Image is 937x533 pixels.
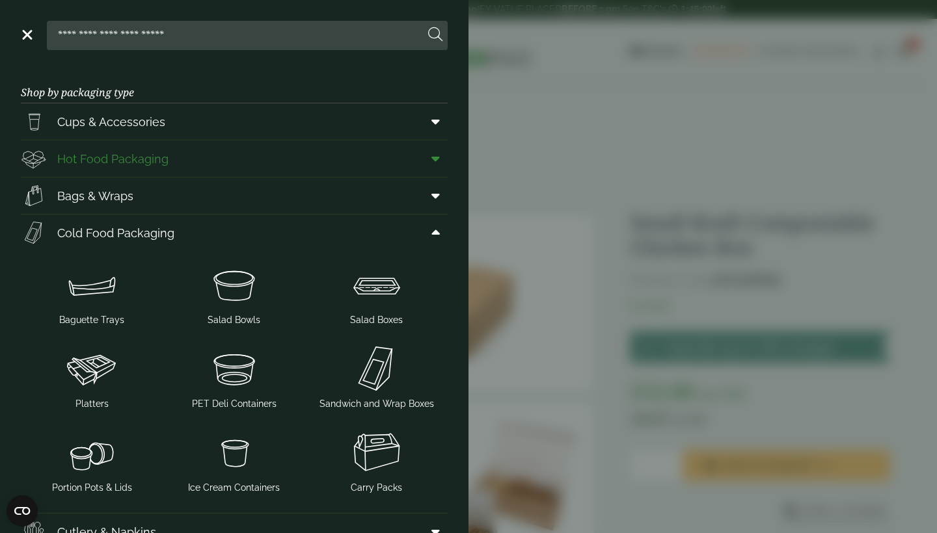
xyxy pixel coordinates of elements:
[21,140,448,177] a: Hot Food Packaging
[57,150,169,168] span: Hot Food Packaging
[26,340,158,413] a: Platters
[169,426,301,478] img: SoupNoodle_container.svg
[192,397,277,411] span: PET Deli Containers
[75,397,109,411] span: Platters
[21,183,47,209] img: Paper_carriers.svg
[188,481,280,495] span: Ice Cream Containers
[26,259,158,311] img: Baguette_tray.svg
[169,259,301,311] img: SoupNsalad_bowls.svg
[21,109,47,135] img: PintNhalf_cup.svg
[26,424,158,497] a: Portion Pots & Lids
[21,66,448,103] h3: Shop by packaging type
[310,340,442,413] a: Sandwich and Wrap Boxes
[310,426,442,478] img: Picnic_box.svg
[350,313,403,327] span: Salad Boxes
[21,177,448,214] a: Bags & Wraps
[59,313,124,327] span: Baguette Trays
[310,256,442,330] a: Salad Boxes
[26,256,158,330] a: Baguette Trays
[319,397,434,411] span: Sandwich and Wrap Boxes
[7,495,38,526] button: Open CMP widget
[26,426,158,478] img: PortionPots.svg
[169,343,301,395] img: PetDeli_container.svg
[57,224,174,242] span: Cold Food Packaging
[21,146,47,172] img: Deli_box.svg
[52,481,132,495] span: Portion Pots & Lids
[21,214,448,251] a: Cold Food Packaging
[310,424,442,497] a: Carry Packs
[21,103,448,140] a: Cups & Accessories
[21,220,47,246] img: Sandwich_box.svg
[310,259,442,311] img: Salad_box.svg
[351,481,402,495] span: Carry Packs
[57,113,165,131] span: Cups & Accessories
[169,424,301,497] a: Ice Cream Containers
[169,256,301,330] a: Salad Bowls
[310,343,442,395] img: Sandwich_box.svg
[57,187,133,205] span: Bags & Wraps
[208,313,260,327] span: Salad Bowls
[169,340,301,413] a: PET Deli Containers
[26,343,158,395] img: Platter.svg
